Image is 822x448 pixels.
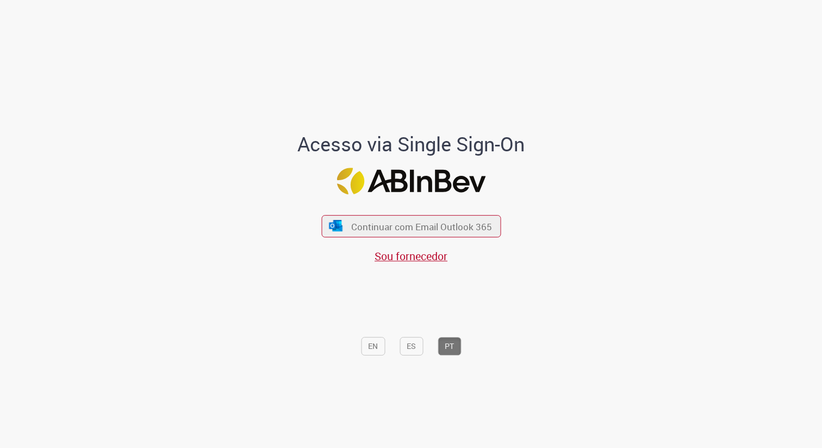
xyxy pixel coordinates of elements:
h1: Acesso via Single Sign-On [260,133,562,155]
button: ícone Azure/Microsoft 360 Continuar com Email Outlook 365 [321,215,501,237]
button: EN [361,337,385,356]
button: ES [400,337,423,356]
a: Sou fornecedor [375,249,447,263]
button: PT [438,337,461,356]
img: Logo ABInBev [337,168,485,194]
img: ícone Azure/Microsoft 360 [328,220,344,231]
span: Continuar com Email Outlook 365 [351,220,492,232]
